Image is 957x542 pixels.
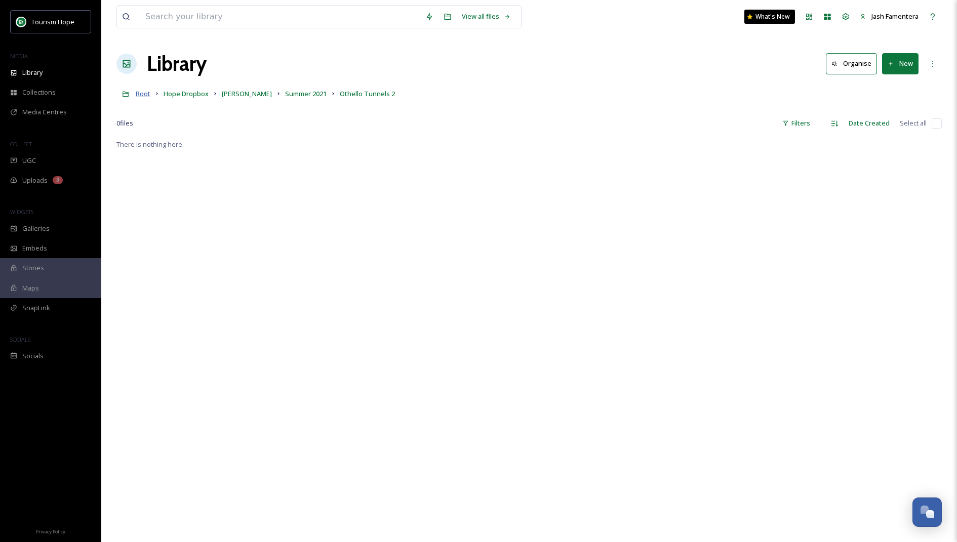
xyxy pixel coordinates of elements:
[31,17,74,26] span: Tourism Hope
[22,224,50,233] span: Galleries
[22,107,67,117] span: Media Centres
[285,89,327,98] span: Summer 2021
[136,89,150,98] span: Root
[22,283,39,293] span: Maps
[22,351,44,361] span: Socials
[10,336,30,343] span: SOCIALS
[222,88,272,100] a: [PERSON_NAME]
[457,7,516,26] a: View all files
[22,176,48,185] span: Uploads
[826,53,877,74] button: Organise
[222,89,272,98] span: [PERSON_NAME]
[285,88,327,100] a: Summer 2021
[36,525,65,537] a: Privacy Policy
[744,10,795,24] a: What's New
[164,88,209,100] a: Hope Dropbox
[116,140,184,149] span: There is nothing here.
[164,89,209,98] span: Hope Dropbox
[140,6,420,28] input: Search your library
[844,113,895,133] div: Date Created
[340,88,395,100] a: Othello Tunnels 2
[855,7,924,26] a: Jash Famentera
[36,528,65,535] span: Privacy Policy
[912,497,942,527] button: Open Chat
[10,52,28,60] span: MEDIA
[16,17,26,27] img: logo.png
[871,12,919,21] span: Jash Famentera
[22,243,47,253] span: Embeds
[777,113,815,133] div: Filters
[22,68,43,77] span: Library
[22,88,56,97] span: Collections
[826,53,882,74] a: Organise
[53,176,63,184] div: 3
[882,53,919,74] button: New
[340,89,395,98] span: Othello Tunnels 2
[10,140,32,148] span: COLLECT
[116,118,133,128] span: 0 file s
[22,156,36,165] span: UGC
[10,208,33,216] span: WIDGETS
[147,49,207,79] a: Library
[22,263,44,273] span: Stories
[22,303,50,313] span: SnapLink
[136,88,150,100] a: Root
[900,118,927,128] span: Select all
